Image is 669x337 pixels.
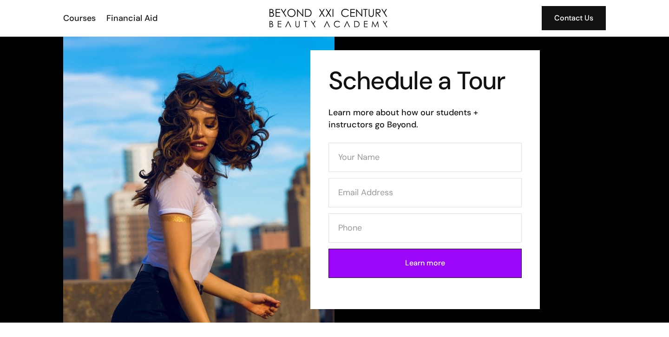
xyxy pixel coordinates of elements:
[63,12,96,24] div: Courses
[328,213,522,243] input: Phone
[57,12,100,24] a: Courses
[542,6,606,30] a: Contact Us
[269,9,387,27] a: home
[63,37,334,323] img: beauty school student
[328,68,522,93] h1: Schedule a Tour
[328,106,522,131] h6: Learn more about how our students + instructors go Beyond.
[106,12,157,24] div: Financial Aid
[328,143,522,172] input: Your Name
[328,143,522,284] form: Contact Form
[328,249,522,278] input: Learn more
[328,178,522,207] input: Email Address
[554,12,593,24] div: Contact Us
[100,12,162,24] a: Financial Aid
